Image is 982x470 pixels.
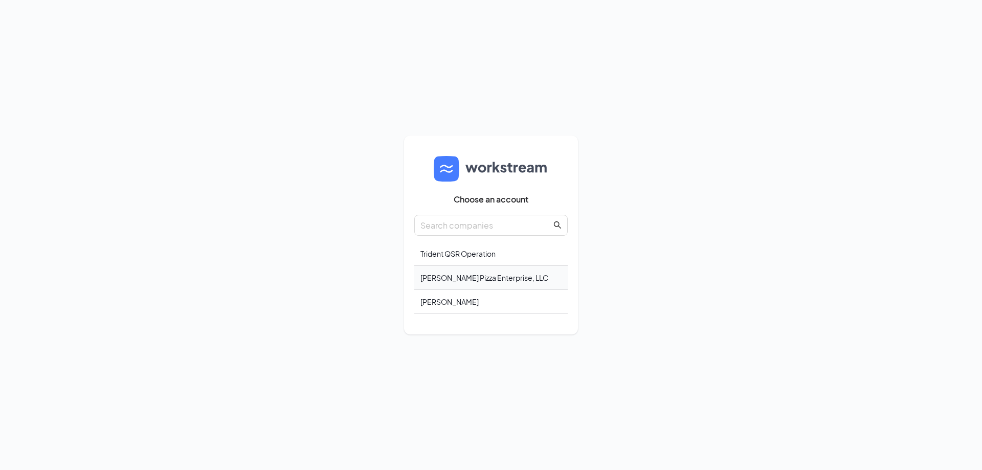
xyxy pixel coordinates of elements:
div: [PERSON_NAME] Pizza Enterprise, LLC [414,266,568,290]
img: logo [434,156,548,182]
span: search [553,221,562,229]
span: Choose an account [454,194,528,205]
div: Trident QSR Operation [414,242,568,266]
input: Search companies [420,219,551,232]
div: [PERSON_NAME] [414,290,568,314]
